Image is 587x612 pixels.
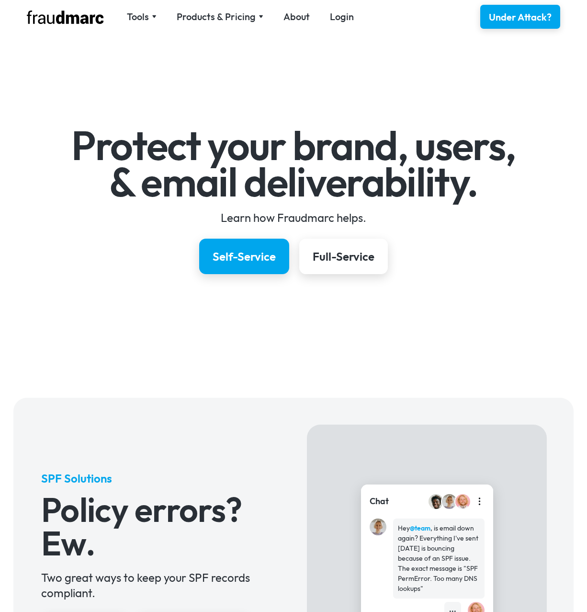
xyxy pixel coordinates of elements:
div: Under Attack? [489,11,552,24]
h1: Protect your brand, users, & email deliverability. [16,127,572,200]
div: Tools [127,10,157,23]
div: Self-Service [213,249,276,264]
strong: @team [410,524,430,532]
a: Under Attack? [480,5,560,29]
a: Login [330,10,354,23]
div: Two great ways to keep your SPF records compliant. [41,570,279,600]
h3: Policy errors? Ew. [41,493,279,560]
a: Full-Service [299,239,388,274]
div: Hey , is email down again? Everything I've sent [DATE] is bouncing because of an SPF issue. The e... [398,523,480,594]
div: Learn how Fraudmarc helps. [16,210,572,225]
div: Products & Pricing [177,10,256,23]
div: Products & Pricing [177,10,263,23]
a: About [283,10,310,23]
div: Tools [127,10,149,23]
div: Chat [370,495,389,508]
h5: SPF Solutions [41,471,279,486]
a: Self-Service [199,239,289,274]
div: Full-Service [313,249,374,264]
